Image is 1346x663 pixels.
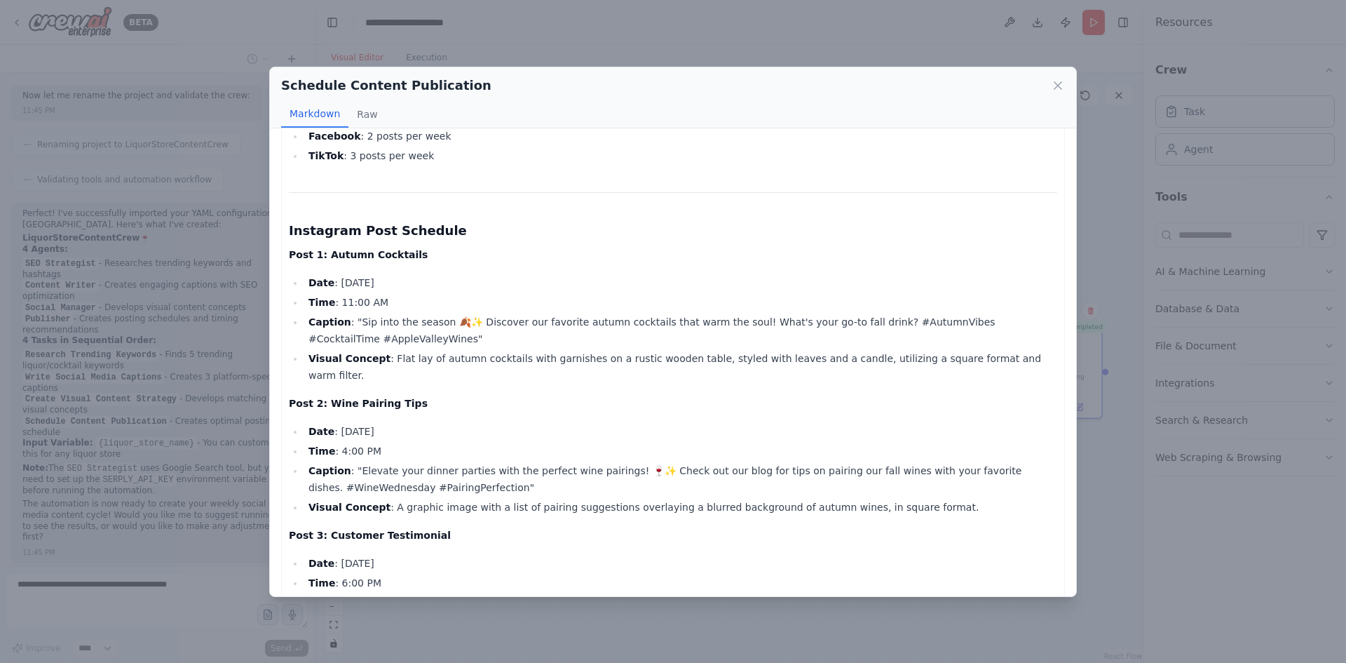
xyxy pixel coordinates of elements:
strong: Instagram Post Schedule [289,223,467,238]
li: : "Elevate your dinner parties with the perfect wine pairings! 🍷✨ Check out our blog for tips on ... [304,462,1057,496]
li: : 3 posts per week [304,147,1057,164]
strong: Post 1: Autumn Cocktails [289,249,428,260]
strong: Caption [308,316,351,328]
strong: Facebook [308,130,361,142]
li: : 11:00 AM [304,294,1057,311]
button: Markdown [281,101,348,128]
strong: TikTok [308,150,344,161]
strong: Date [308,277,334,288]
li: : "We love hearing from our happy customers! ❤️ 'The flavors of Apple Valley Wines never disappoi... [304,594,1057,628]
strong: Date [308,558,334,569]
strong: Time [308,577,335,589]
li: : 6:00 PM [304,575,1057,591]
li: : 4:00 PM [304,443,1057,460]
li: : Flat lay of autumn cocktails with garnishes on a rustic wooden table, styled with leaves and a ... [304,350,1057,384]
li: : "Sip into the season 🍂✨ Discover our favorite autumn cocktails that warm the soul! What's your ... [304,314,1057,347]
h2: Schedule Content Publication [281,76,491,95]
strong: Visual Concept [308,502,390,513]
strong: Post 3: Customer Testimonial [289,530,451,541]
li: : [DATE] [304,274,1057,291]
li: : 2 posts per week [304,128,1057,145]
li: : A graphic image with a list of pairing suggestions overlaying a blurred background of autumn wi... [304,499,1057,516]
strong: Caption [308,465,351,476]
strong: Time [308,297,335,308]
strong: Date [308,426,334,437]
strong: Visual Concept [308,353,390,364]
strong: Post 2: Wine Pairing Tips [289,398,428,409]
li: : [DATE] [304,423,1057,440]
li: : [DATE] [304,555,1057,572]
strong: Time [308,446,335,457]
button: Raw [348,101,386,128]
